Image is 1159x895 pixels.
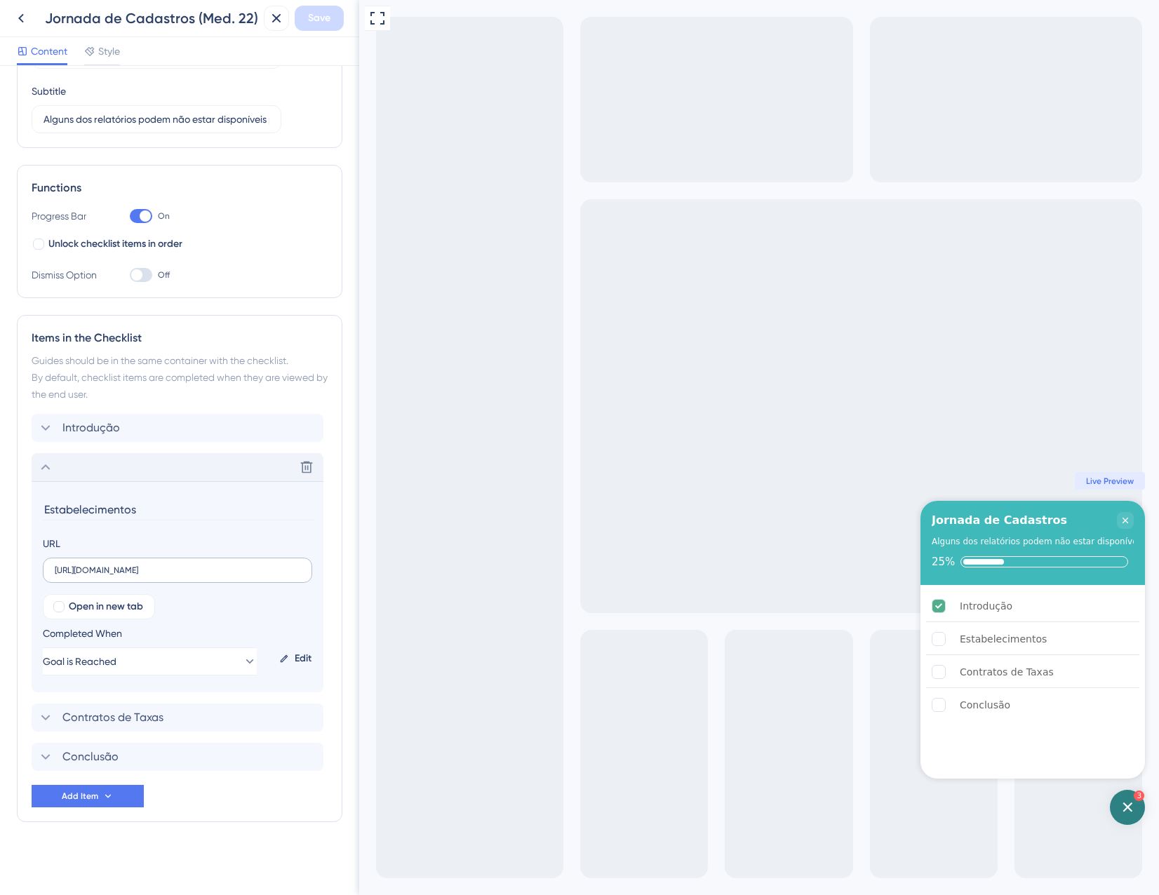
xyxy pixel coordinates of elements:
[43,625,257,642] div: Completed When
[567,624,780,655] div: Estabelecimentos is incomplete.
[561,501,786,779] div: Checklist Container
[274,642,317,675] div: Edit
[567,657,780,688] div: Contratos de Taxas is incomplete.
[62,790,98,802] span: Add Item
[98,43,120,60] span: Style
[727,476,775,487] span: Live Preview
[32,785,144,807] button: Add Item
[32,352,328,403] div: Guides should be in the same container with the checklist. By default, checklist items are comple...
[601,631,688,647] div: Estabelecimentos
[32,180,328,196] div: Functions
[55,565,300,575] input: your.website.com/path
[69,598,143,615] span: Open in new tab
[601,697,651,713] div: Conclusão
[43,112,269,127] input: Header 2
[758,512,775,529] div: Close Checklist
[295,6,344,31] button: Save
[32,83,66,100] div: Subtitle
[158,210,170,222] span: On
[32,330,328,346] div: Items in the Checklist
[601,598,653,614] div: Introdução
[567,689,780,720] div: Conclusão is incomplete.
[158,269,170,281] span: Off
[32,267,102,283] div: Dismiss Option
[45,8,258,28] div: Jornada de Cadastros (Med. 22)
[601,664,695,680] div: Contratos de Taxas
[308,10,330,27] span: Save
[43,499,315,520] input: Header
[62,419,120,436] span: Introdução
[572,556,596,568] div: 25%
[31,43,67,60] span: Content
[567,591,780,622] div: Introdução is complete.
[62,709,163,726] span: Contratos de Taxas
[775,790,785,801] div: 3
[572,534,859,549] div: Alguns dos relatórios podem não estar disponíveis para a sua conta
[751,790,786,825] div: Open Checklist, remaining modules: 3
[572,556,775,568] div: Checklist progress: 25%
[48,236,182,253] span: Unlock checklist items in order
[32,208,102,224] div: Progress Bar
[572,512,708,529] div: Jornada de Cadastros
[43,647,257,675] button: Goal is Reached
[43,653,116,670] span: Goal is Reached
[43,535,60,552] div: URL
[561,585,786,780] div: Checklist items
[62,748,119,765] span: Conclusão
